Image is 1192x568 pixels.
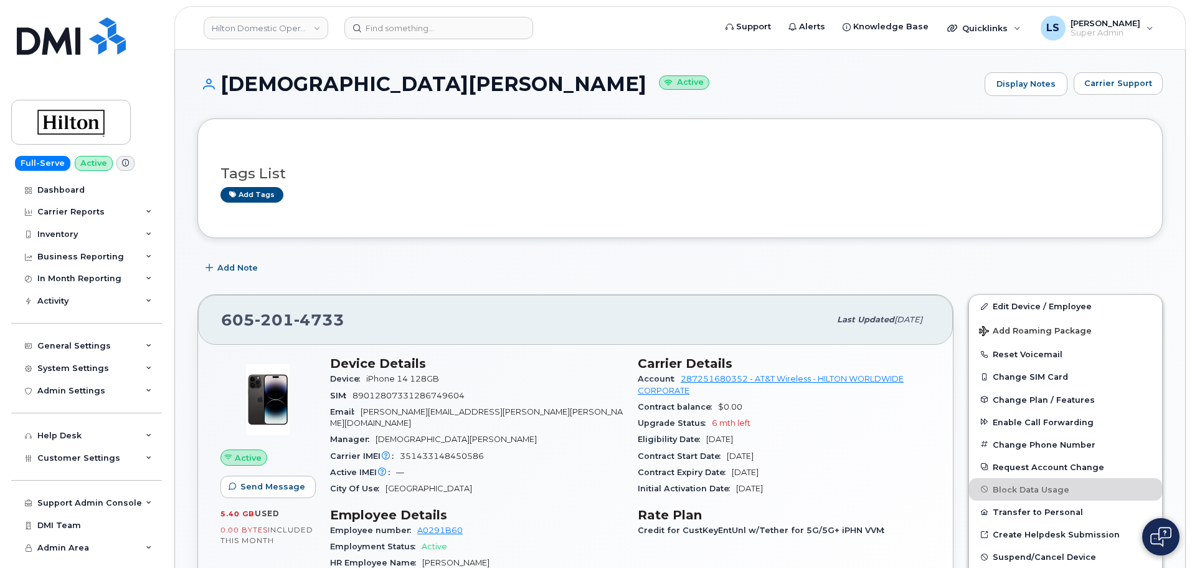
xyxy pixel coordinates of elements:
[400,451,484,461] span: 351433148450586
[979,326,1092,338] span: Add Roaming Package
[221,310,344,329] span: 605
[638,374,904,395] a: 287251680352 - AT&T Wireless - HILTON WORLDWIDE CORPORATE
[638,468,732,477] span: Contract Expiry Date
[255,310,294,329] span: 201
[1074,72,1163,95] button: Carrier Support
[352,391,465,400] span: 89012807331286749604
[330,407,623,428] span: [PERSON_NAME][EMAIL_ADDRESS][PERSON_NAME][PERSON_NAME][DOMAIN_NAME]
[386,484,472,493] span: [GEOGRAPHIC_DATA]
[366,374,439,383] span: iPhone 14 128GB
[330,435,376,444] span: Manager
[197,73,978,95] h1: [DEMOGRAPHIC_DATA][PERSON_NAME]
[969,456,1162,478] button: Request Account Change
[638,418,712,428] span: Upgrade Status
[1084,77,1152,89] span: Carrier Support
[969,295,1162,317] a: Edit Device / Employee
[422,558,490,567] span: [PERSON_NAME]
[220,476,316,498] button: Send Message
[330,484,386,493] span: City Of Use
[732,468,759,477] span: [DATE]
[330,542,422,551] span: Employment Status
[969,365,1162,388] button: Change SIM Card
[993,417,1094,426] span: Enable Call Forwarding
[638,451,727,461] span: Contract Start Date
[220,166,1140,181] h3: Tags List
[255,509,280,518] span: used
[1150,527,1171,547] img: Open chat
[638,484,736,493] span: Initial Activation Date
[969,523,1162,546] a: Create Helpdesk Submission
[330,451,400,461] span: Carrier IMEI
[422,542,447,551] span: Active
[330,558,422,567] span: HR Employee Name
[197,257,268,279] button: Add Note
[417,526,463,535] a: A0291B60
[894,315,922,324] span: [DATE]
[330,391,352,400] span: SIM
[240,481,305,493] span: Send Message
[638,402,718,412] span: Contract balance
[659,75,709,90] small: Active
[330,374,366,383] span: Device
[330,356,623,371] h3: Device Details
[638,508,930,522] h3: Rate Plan
[220,509,255,518] span: 5.40 GB
[330,526,417,535] span: Employee number
[969,317,1162,343] button: Add Roaming Package
[376,435,537,444] span: [DEMOGRAPHIC_DATA][PERSON_NAME]
[736,484,763,493] span: [DATE]
[969,501,1162,523] button: Transfer to Personal
[217,262,258,274] span: Add Note
[718,402,742,412] span: $0.00
[969,478,1162,501] button: Block Data Usage
[330,468,396,477] span: Active IMEI
[727,451,754,461] span: [DATE]
[993,395,1095,404] span: Change Plan / Features
[330,508,623,522] h3: Employee Details
[638,356,930,371] h3: Carrier Details
[969,343,1162,365] button: Reset Voicemail
[220,187,283,203] a: Add tags
[969,388,1162,411] button: Change Plan / Features
[220,526,268,534] span: 0.00 Bytes
[638,526,891,535] span: Credit for CustKeyEntUnl w/Tether for 5G/5G+ iPHN VVM
[985,72,1067,96] a: Display Notes
[638,374,681,383] span: Account
[993,552,1096,562] span: Suspend/Cancel Device
[969,433,1162,456] button: Change Phone Number
[706,435,733,444] span: [DATE]
[712,418,750,428] span: 6 mth left
[969,546,1162,568] button: Suspend/Cancel Device
[330,407,361,416] span: Email
[638,435,706,444] span: Eligibility Date
[294,310,344,329] span: 4733
[837,315,894,324] span: Last updated
[396,468,404,477] span: —
[230,362,305,437] img: image20231002-3703462-njx0qo.jpeg
[235,452,262,464] span: Active
[969,411,1162,433] button: Enable Call Forwarding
